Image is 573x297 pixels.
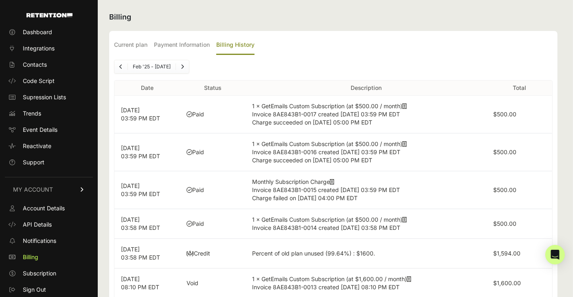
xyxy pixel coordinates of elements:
[5,42,93,55] a: Integrations
[23,204,65,212] span: Account Details
[114,36,147,55] label: Current plan
[180,81,246,96] th: Status
[5,234,93,247] a: Notifications
[114,60,127,73] a: Previous
[23,61,47,69] span: Contacts
[23,269,56,277] span: Subscription
[545,245,565,264] div: Open Intercom Messenger
[23,44,55,52] span: Integrations
[154,36,210,55] label: Payment Information
[246,133,487,171] td: 1 × GetEmails Custom Subscription (at $500.00 / month)
[252,111,400,118] span: Invoice 8AE843B1-0017 created [DATE] 03:59 PM EDT
[114,81,180,96] th: Date
[5,123,93,136] a: Event Details
[5,26,93,39] a: Dashboard
[23,253,38,261] span: Billing
[23,93,66,101] span: Supression Lists
[246,171,487,209] td: Monthly Subscription Charge
[5,58,93,71] a: Contacts
[180,209,246,239] td: Paid
[5,107,93,120] a: Trends
[5,251,93,264] a: Billing
[5,267,93,280] a: Subscription
[493,148,516,155] label: $500.00
[180,239,246,269] td: Credit
[252,284,400,290] span: Invoice 8AE843B1-0013 created [DATE] 08:10 PM EDT
[493,280,521,286] label: $1,600.00
[23,77,55,85] span: Code Script
[246,96,487,133] td: 1 × GetEmails Custom Subscription (at $500.00 / month)
[5,202,93,215] a: Account Details
[5,91,93,104] a: Supression Lists
[26,13,72,17] img: Retention.com
[252,224,401,231] span: Invoice 8AE843B1-0014 created [DATE] 03:58 PM EDT
[246,239,487,269] td: Percent of old plan unused (99.64%) : $1600.
[5,218,93,231] a: API Details
[121,182,173,198] p: [DATE] 03:59 PM EDT
[246,209,487,239] td: 1 × GetEmails Custom Subscription (at $500.00 / month)
[252,194,358,201] span: Charge failed on [DATE] 04:00 PM EDT
[23,158,44,166] span: Support
[121,106,173,122] p: [DATE] 03:59 PM EDT
[252,119,373,126] span: Charge succeeded on [DATE] 05:00 PM EDT
[23,221,52,229] span: API Details
[23,109,41,118] span: Trends
[23,28,52,36] span: Dashboard
[5,177,93,202] a: MY ACCOUNT
[493,186,516,193] label: $500.00
[252,157,373,164] span: Charge succeeded on [DATE] 05:00 PM EDT
[5,140,93,153] a: Reactivate
[246,81,487,96] th: Description
[216,36,255,55] label: Billing History
[487,81,552,96] th: Total
[493,250,520,257] label: $1,594.00
[176,60,189,73] a: Next
[121,275,173,291] p: [DATE] 08:10 PM EDT
[180,171,246,209] td: Paid
[5,283,93,296] a: Sign Out
[180,133,246,171] td: Paid
[5,156,93,169] a: Support
[109,11,558,23] h2: Billing
[121,216,173,232] p: [DATE] 03:58 PM EDT
[13,186,53,194] span: MY ACCOUNT
[121,245,173,262] p: [DATE] 03:58 PM EDT
[23,142,51,150] span: Reactivate
[5,74,93,87] a: Code Script
[493,220,516,227] label: $500.00
[23,237,56,245] span: Notifications
[121,144,173,160] p: [DATE] 03:59 PM EDT
[493,111,516,118] label: $500.00
[252,186,400,193] span: Invoice 8AE843B1-0015 created [DATE] 03:59 PM EDT
[23,126,57,134] span: Event Details
[252,148,401,155] span: Invoice 8AE843B1-0016 created [DATE] 03:59 PM EDT
[127,63,176,70] li: Feb '25 - [DATE]
[180,96,246,133] td: Paid
[23,286,46,294] span: Sign Out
